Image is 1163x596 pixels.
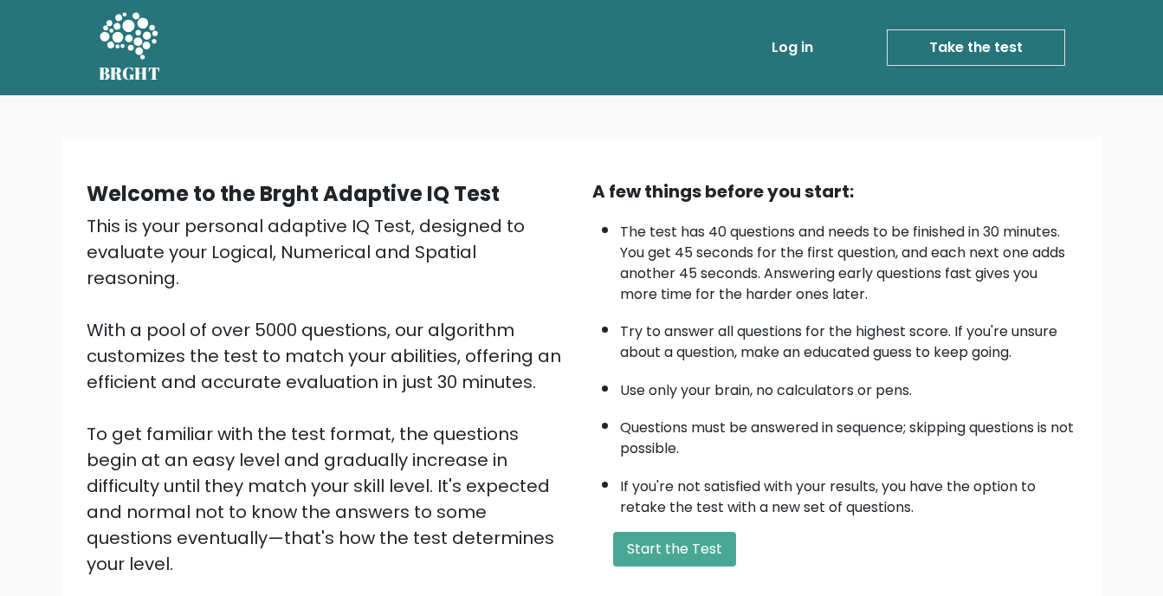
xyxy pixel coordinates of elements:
button: Start the Test [613,532,736,567]
li: Use only your brain, no calculators or pens. [620,372,1077,401]
a: Take the test [887,29,1065,66]
li: The test has 40 questions and needs to be finished in 30 minutes. You get 45 seconds for the firs... [620,213,1077,305]
a: Log in [765,30,820,65]
b: Welcome to the Brght Adaptive IQ Test [87,179,500,208]
li: Try to answer all questions for the highest score. If you're unsure about a question, make an edu... [620,313,1077,363]
div: A few things before you start: [592,178,1077,204]
li: Questions must be answered in sequence; skipping questions is not possible. [620,409,1077,459]
li: If you're not satisfied with your results, you have the option to retake the test with a new set ... [620,468,1077,518]
a: BRGHT [99,7,161,88]
h5: BRGHT [99,63,161,84]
